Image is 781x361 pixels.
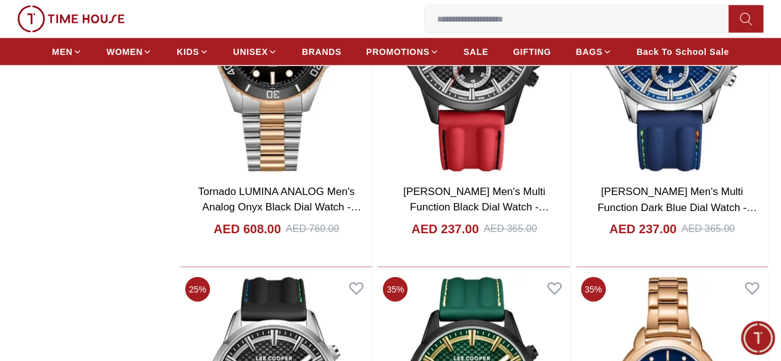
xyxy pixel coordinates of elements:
span: UNISEX [233,46,268,58]
a: KIDS [177,41,208,63]
div: AED 365.00 [682,222,735,236]
a: Back To School Sale [637,41,729,63]
a: BAGS [575,41,611,63]
a: UNISEX [233,41,277,63]
a: [PERSON_NAME] Men's Multi Function Dark Blue Dial Watch - LC08048.399 [598,186,757,229]
span: 35 % [383,277,407,302]
span: SALE [464,46,488,58]
a: WOMEN [107,41,152,63]
span: BAGS [575,46,602,58]
a: GIFTING [513,41,551,63]
h4: AED 237.00 [609,220,677,238]
div: Chat Widget [741,321,775,355]
h4: AED 608.00 [214,220,281,238]
a: [PERSON_NAME] Men's Multi Function Black Dial Watch - LC08048.658 [403,186,549,229]
span: BRANDS [302,46,341,58]
h4: AED 237.00 [411,220,478,238]
a: SALE [464,41,488,63]
a: PROMOTIONS [366,41,439,63]
span: 25 % [185,277,210,302]
span: WOMEN [107,46,143,58]
span: KIDS [177,46,199,58]
span: GIFTING [513,46,551,58]
a: MEN [52,41,81,63]
span: Back To School Sale [637,46,729,58]
div: AED 760.00 [286,222,339,236]
a: Tornado LUMINA ANALOG Men's Analog Onyx Black Dial Watch - T22001-KBKB [198,186,361,229]
a: BRANDS [302,41,341,63]
span: MEN [52,46,72,58]
div: AED 365.00 [483,222,537,236]
span: 35 % [581,277,606,302]
img: ... [17,6,125,33]
span: PROMOTIONS [366,46,430,58]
